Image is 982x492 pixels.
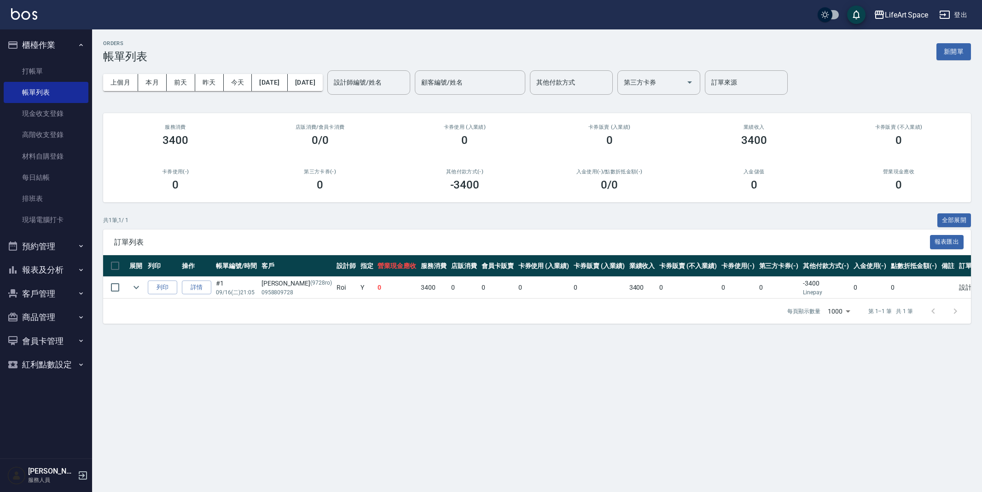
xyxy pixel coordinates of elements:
td: Y [358,277,376,298]
h3: 0 /0 [601,178,618,191]
button: LifeArt Space [870,6,932,24]
button: 櫃檯作業 [4,33,88,57]
th: 其他付款方式(-) [801,255,851,277]
th: 第三方卡券(-) [757,255,801,277]
td: 3400 [627,277,657,298]
button: 商品管理 [4,305,88,329]
a: 報表匯出 [930,237,964,246]
button: 本月 [138,74,167,91]
button: 報表及分析 [4,258,88,282]
button: 新開單 [936,43,971,60]
th: 卡券使用(-) [719,255,757,277]
h2: 店販消費 /會員卡消費 [259,124,381,130]
a: 每日結帳 [4,167,88,188]
p: 服務人員 [28,476,75,484]
td: -3400 [801,277,851,298]
td: 3400 [418,277,449,298]
h2: 卡券販賣 (入業績) [548,124,670,130]
h3: 0 [172,178,179,191]
h5: [PERSON_NAME] [28,467,75,476]
h3: 0 [895,178,902,191]
h2: 營業現金應收 [837,169,960,175]
button: [DATE] [252,74,287,91]
h3: 0 [461,134,468,147]
a: 排班表 [4,188,88,209]
th: 入金使用(-) [851,255,889,277]
a: 帳單列表 [4,82,88,103]
p: (9728ro) [310,279,332,288]
h3: 0 [751,178,757,191]
a: 現金收支登錄 [4,103,88,124]
h3: 服務消費 [114,124,237,130]
h2: 卡券使用 (入業績) [403,124,526,130]
a: 高階收支登錄 [4,124,88,145]
button: 全部展開 [937,213,971,228]
h3: -3400 [450,178,480,191]
h3: 0 [895,134,902,147]
button: 登出 [936,6,971,23]
p: 0958809728 [261,288,332,297]
p: Linepay [803,288,849,297]
button: 上個月 [103,74,138,91]
button: 昨天 [195,74,224,91]
td: 0 [889,277,939,298]
th: 設計師 [334,255,358,277]
button: save [847,6,866,24]
button: Open [682,75,697,90]
button: 紅利點數設定 [4,353,88,377]
div: LifeArt Space [885,9,928,21]
th: 卡券販賣 (不入業績) [657,255,719,277]
button: 前天 [167,74,195,91]
a: 現場電腦打卡 [4,209,88,230]
img: Person [7,466,26,485]
th: 會員卡販賣 [479,255,516,277]
th: 展開 [127,255,145,277]
button: 列印 [148,280,177,295]
button: 客戶管理 [4,282,88,306]
th: 業績收入 [627,255,657,277]
a: 詳情 [182,280,211,295]
div: 1000 [824,299,854,324]
h2: 卡券販賣 (不入業績) [837,124,960,130]
h2: ORDERS [103,40,147,46]
h3: 0 [317,178,323,191]
button: 今天 [224,74,252,91]
th: 指定 [358,255,376,277]
th: 卡券使用 (入業績) [516,255,572,277]
h3: 3400 [741,134,767,147]
h2: 入金使用(-) /點數折抵金額(-) [548,169,670,175]
th: 服務消費 [418,255,449,277]
button: [DATE] [288,74,323,91]
button: 會員卡管理 [4,329,88,353]
td: Roi [334,277,358,298]
p: 第 1–1 筆 共 1 筆 [868,307,913,315]
span: 訂單列表 [114,238,930,247]
div: [PERSON_NAME] [261,279,332,288]
td: 0 [851,277,889,298]
h2: 其他付款方式(-) [403,169,526,175]
th: 點數折抵金額(-) [889,255,939,277]
td: 0 [516,277,572,298]
h3: 3400 [163,134,188,147]
td: #1 [214,277,259,298]
img: Logo [11,8,37,20]
a: 打帳單 [4,61,88,82]
td: 0 [479,277,516,298]
td: 0 [719,277,757,298]
td: 0 [375,277,418,298]
h2: 第三方卡券(-) [259,169,381,175]
h3: 帳單列表 [103,50,147,63]
a: 新開單 [936,47,971,56]
th: 備註 [939,255,957,277]
p: 每頁顯示數量 [787,307,820,315]
th: 卡券販賣 (入業績) [571,255,627,277]
button: 報表匯出 [930,235,964,249]
th: 帳單編號/時間 [214,255,259,277]
button: 預約管理 [4,235,88,258]
th: 營業現金應收 [375,255,418,277]
button: expand row [129,280,143,294]
td: 0 [757,277,801,298]
h2: 入金儲值 [693,169,815,175]
h3: 0/0 [312,134,329,147]
th: 操作 [180,255,214,277]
